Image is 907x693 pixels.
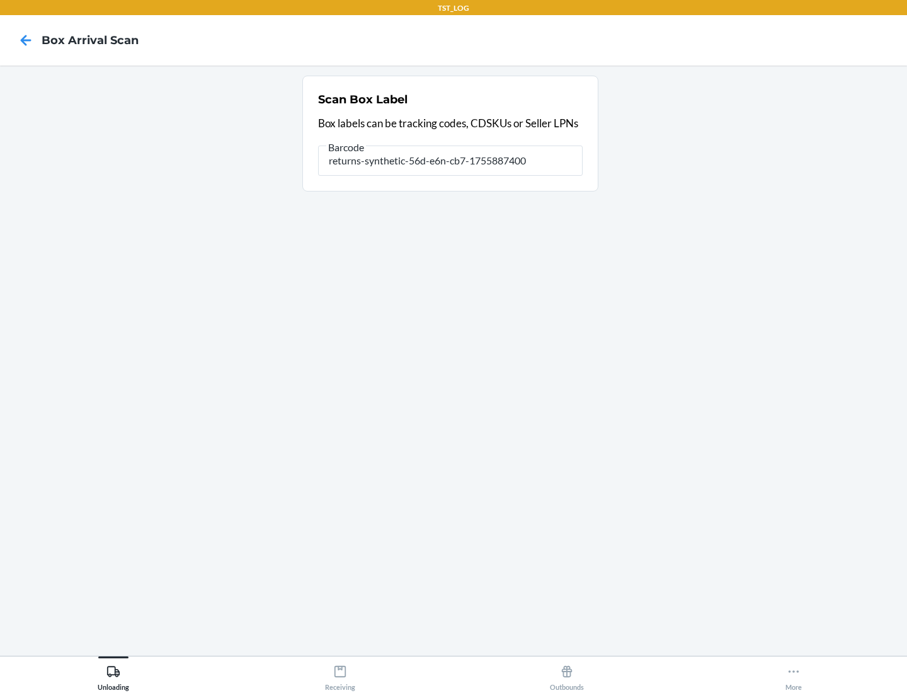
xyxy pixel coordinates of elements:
div: Outbounds [550,660,584,691]
h2: Scan Box Label [318,91,408,108]
p: Box labels can be tracking codes, CDSKUs or Seller LPNs [318,115,583,132]
button: More [680,656,907,691]
div: Unloading [98,660,129,691]
div: Receiving [325,660,355,691]
div: More [785,660,802,691]
span: Barcode [326,141,366,154]
h4: Box Arrival Scan [42,32,139,49]
p: TST_LOG [438,3,469,14]
input: Barcode [318,146,583,176]
button: Receiving [227,656,453,691]
button: Outbounds [453,656,680,691]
